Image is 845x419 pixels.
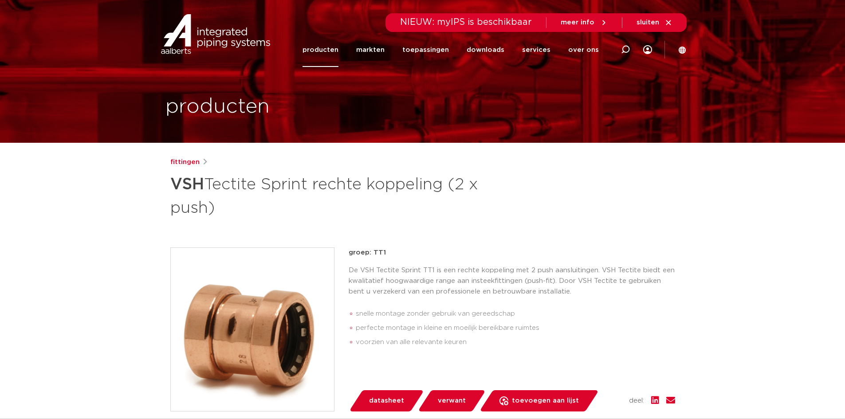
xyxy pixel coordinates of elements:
[522,33,550,67] a: services
[303,33,338,67] a: producten
[303,33,599,67] nav: Menu
[170,157,200,168] a: fittingen
[171,248,334,411] img: Product Image for VSH Tectite Sprint rechte koppeling (2 x push)
[165,93,270,121] h1: producten
[568,33,599,67] a: over ons
[349,390,424,411] a: datasheet
[356,321,675,335] li: perfecte montage in kleine en moeilijk bereikbare ruimtes
[369,394,404,408] span: datasheet
[512,394,579,408] span: toevoegen aan lijst
[417,390,486,411] a: verwant
[400,18,532,27] span: NIEUW: myIPS is beschikbaar
[356,335,675,349] li: voorzien van alle relevante keuren
[349,247,675,258] p: groep: TT1
[637,19,659,26] span: sluiten
[349,265,675,297] p: De VSH Tectite Sprint TT1 is een rechte koppeling met 2 push aansluitingen. VSH Tectite biedt een...
[170,171,503,219] h1: Tectite Sprint rechte koppeling (2 x push)
[629,396,644,406] span: deel:
[561,19,608,27] a: meer info
[637,19,672,27] a: sluiten
[438,394,466,408] span: verwant
[356,33,385,67] a: markten
[467,33,504,67] a: downloads
[402,33,449,67] a: toepassingen
[170,176,204,192] strong: VSH
[356,307,675,321] li: snelle montage zonder gebruik van gereedschap
[561,19,594,26] span: meer info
